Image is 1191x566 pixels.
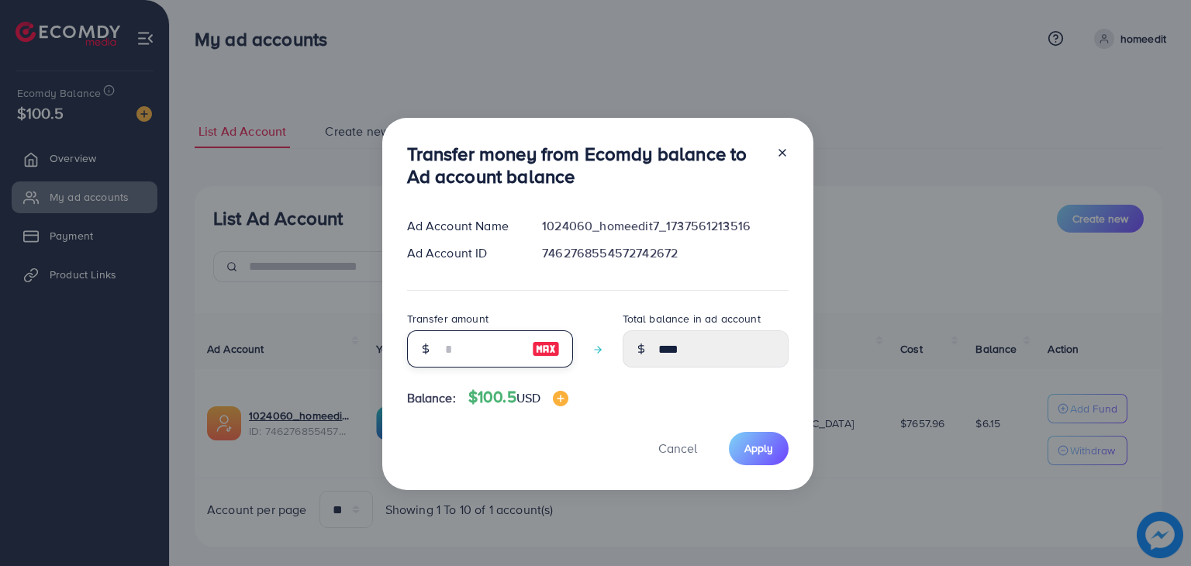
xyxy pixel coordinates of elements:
span: Cancel [658,440,697,457]
div: Ad Account Name [395,217,530,235]
div: 7462768554572742672 [530,244,800,262]
span: Balance: [407,389,456,407]
h4: $100.5 [468,388,568,407]
img: image [532,340,560,358]
div: Ad Account ID [395,244,530,262]
label: Transfer amount [407,311,488,326]
span: USD [516,389,540,406]
span: Apply [744,440,773,456]
img: image [553,391,568,406]
div: 1024060_homeedit7_1737561213516 [530,217,800,235]
label: Total balance in ad account [623,311,761,326]
button: Apply [729,432,789,465]
h3: Transfer money from Ecomdy balance to Ad account balance [407,143,764,188]
button: Cancel [639,432,716,465]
